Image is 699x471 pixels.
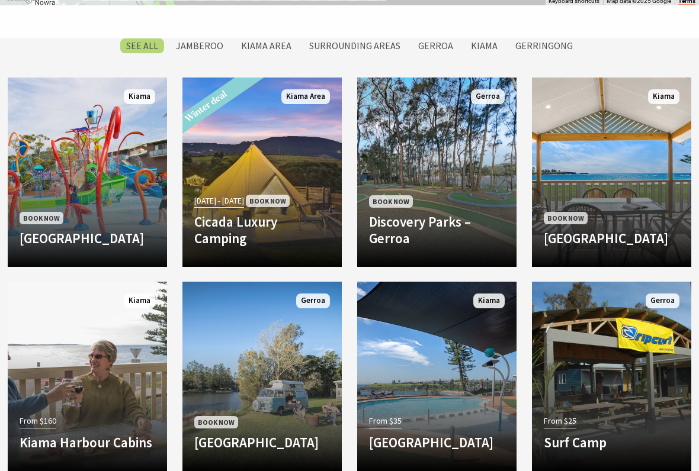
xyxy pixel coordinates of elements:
h4: Kiama Harbour Cabins [20,434,155,451]
span: Book Now [246,195,290,207]
a: From $160 Kiama Harbour Cabins Kiama [8,282,167,471]
span: [DATE] - [DATE] [194,194,244,208]
span: From $25 [544,414,576,428]
h4: [GEOGRAPHIC_DATA] [544,230,679,247]
a: Book Now [GEOGRAPHIC_DATA] Kiama [8,78,167,267]
label: Gerroa [412,38,459,53]
span: Kiama [124,293,155,308]
span: Kiama [124,89,155,104]
h4: Surf Camp [544,434,679,451]
span: Gerroa [296,293,330,308]
span: Book Now [194,416,238,428]
label: SEE All [120,38,164,53]
label: Gerringong [509,38,579,53]
a: From $35 [GEOGRAPHIC_DATA] Kiama [357,282,517,471]
span: Book Now [544,212,588,224]
label: Kiama Area [235,38,297,53]
label: Kiama [465,38,504,53]
label: Surrounding Areas [303,38,406,53]
span: Kiama Area [281,89,330,104]
a: Another Image Used [DATE] - [DATE] Book Now Cicada Luxury Camping Kiama Area [182,78,342,267]
a: Another Image Used From $25 Surf Camp Gerroa [532,282,691,471]
a: Book Now Discovery Parks – Gerroa Gerroa [357,78,517,267]
span: Kiama [648,89,679,104]
span: Kiama [473,293,505,308]
h4: [GEOGRAPHIC_DATA] [20,230,155,247]
a: Book Now [GEOGRAPHIC_DATA] Kiama [532,78,691,267]
span: From $35 [369,414,402,428]
h4: Discovery Parks – Gerroa [369,214,505,246]
a: Book Now [GEOGRAPHIC_DATA] Gerroa [182,282,342,471]
span: From $160 [20,414,56,428]
span: Book Now [369,195,413,208]
h4: [GEOGRAPHIC_DATA] [194,434,330,451]
label: Jamberoo [170,38,229,53]
span: Book Now [20,212,63,224]
span: Gerroa [646,293,679,308]
h4: [GEOGRAPHIC_DATA] [369,434,505,451]
h4: Cicada Luxury Camping [194,214,330,246]
span: Gerroa [471,89,505,104]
